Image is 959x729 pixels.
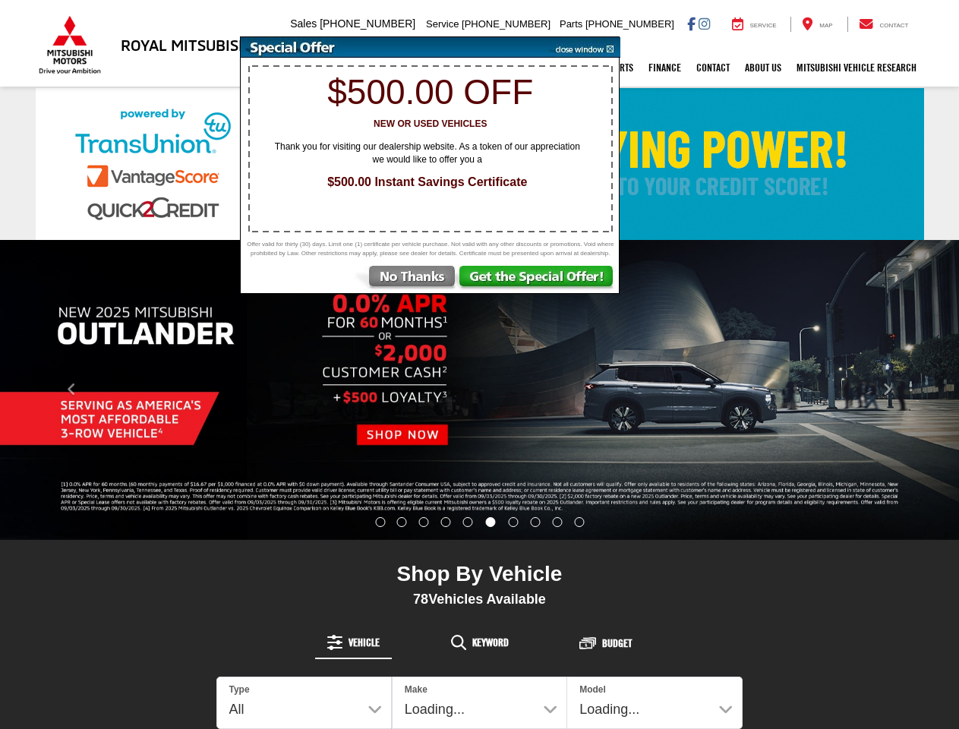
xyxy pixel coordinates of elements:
[790,17,844,32] a: Map
[405,683,427,696] label: Make
[602,49,641,87] a: Parts: Opens in a new tab
[320,17,415,30] span: [PHONE_NUMBER]
[560,18,582,30] span: Parts
[244,240,617,258] span: Offer valid for thirty (30) days. Limit one (1) certificate per vehicle purchase. Not valid with ...
[472,637,509,648] span: Keyword
[249,73,612,112] h1: $500.00 off
[249,119,612,129] h3: New or Used Vehicles
[264,140,591,166] span: Thank you for visiting our dealership website. As a token of our appreciation we would like to of...
[216,561,743,591] div: Shop By Vehicle
[602,638,632,649] span: Budget
[216,591,743,607] div: Vehicles Available
[508,517,518,527] li: Go to slide number 7.
[750,22,777,29] span: Service
[257,174,598,191] span: $500.00 Instant Savings Certificate
[641,49,689,87] a: Finance
[879,22,908,29] span: Contact
[721,17,788,32] a: Service
[699,17,710,30] a: Instagram: Click to visit our Instagram page
[819,22,832,29] span: Map
[121,36,254,53] h3: Royal Mitsubishi
[36,15,104,74] img: Mitsubishi
[530,517,540,527] li: Go to slide number 8.
[426,18,459,30] span: Service
[463,517,473,527] li: Go to slide number 5.
[552,517,562,527] li: Go to slide number 9.
[36,88,924,240] img: Check Your Buying Power
[458,266,619,293] img: Get the Special Offer
[419,517,429,527] li: Go to slide number 3.
[413,592,428,607] span: 78
[229,683,250,696] label: Type
[485,517,495,527] li: Go to slide number 6.
[397,517,407,527] li: Go to slide number 2.
[352,266,458,293] img: No Thanks, Continue to Website
[689,49,737,87] a: Contact
[737,49,789,87] a: About Us
[815,270,959,510] button: Click to view next picture.
[687,17,696,30] a: Facebook: Click to visit our Facebook page
[290,17,317,30] span: Sales
[579,683,606,696] label: Model
[789,49,924,87] a: Mitsubishi Vehicle Research
[585,18,674,30] span: [PHONE_NUMBER]
[349,637,380,648] span: Vehicle
[544,37,620,58] img: close window
[375,517,385,527] li: Go to slide number 1.
[847,17,920,32] a: Contact
[241,37,544,58] img: Special Offer
[462,18,550,30] span: [PHONE_NUMBER]
[441,517,451,527] li: Go to slide number 4.
[574,517,584,527] li: Go to slide number 10.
